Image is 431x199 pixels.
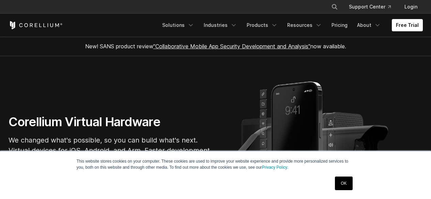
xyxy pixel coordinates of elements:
a: Support Center [343,1,396,13]
h1: Corellium Virtual Hardware [9,114,213,130]
div: Navigation Menu [158,19,423,31]
a: "Collaborative Mobile App Security Development and Analysis" [153,43,310,50]
a: Corellium Home [9,21,63,29]
button: Search [328,1,341,13]
a: Industries [200,19,241,31]
a: Products [243,19,282,31]
p: We changed what's possible, so you can build what's next. Virtual devices for iOS, Android, and A... [9,135,213,166]
a: Resources [283,19,326,31]
a: Privacy Policy. [262,165,288,170]
a: Solutions [158,19,198,31]
a: Pricing [327,19,352,31]
a: OK [335,177,352,190]
a: About [353,19,385,31]
a: Free Trial [392,19,423,31]
a: Login [399,1,423,13]
p: This website stores cookies on your computer. These cookies are used to improve your website expe... [77,158,355,170]
div: Navigation Menu [323,1,423,13]
span: New! SANS product review now available. [85,43,346,50]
